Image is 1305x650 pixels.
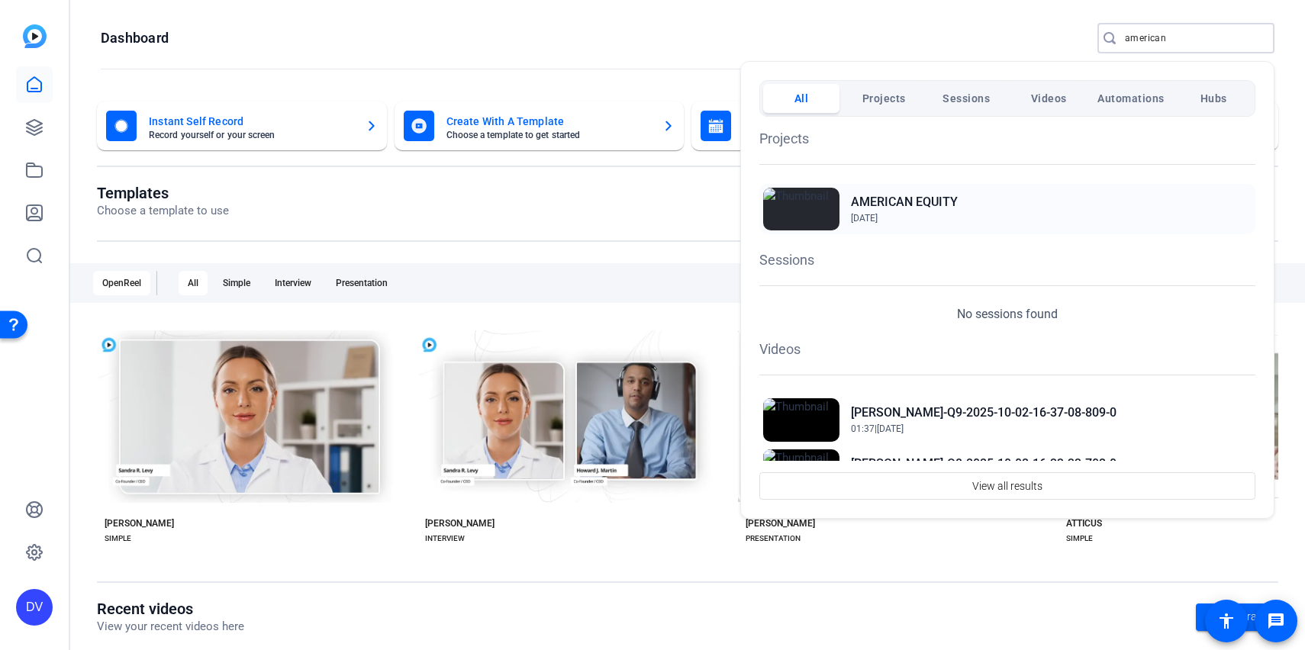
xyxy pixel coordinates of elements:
[794,85,809,112] span: All
[877,423,904,434] span: [DATE]
[851,455,1116,473] h2: [PERSON_NAME]-Q8-2025-10-02-16-33-33-702-0
[851,423,875,434] span: 01:37
[862,85,906,112] span: Projects
[1200,85,1227,112] span: Hubs
[759,339,1255,359] h1: Videos
[1097,85,1165,112] span: Automations
[759,472,1255,500] button: View all results
[972,471,1042,500] span: View all results
[759,249,1255,270] h1: Sessions
[759,128,1255,149] h1: Projects
[851,213,878,224] span: [DATE]
[763,449,839,492] img: Thumbnail
[763,398,839,441] img: Thumbnail
[957,305,1058,323] p: No sessions found
[1031,85,1067,112] span: Videos
[851,193,958,211] h2: AMERICAN EQUITY
[763,188,839,230] img: Thumbnail
[851,404,1116,422] h2: [PERSON_NAME]-Q9-2025-10-02-16-37-08-809-0
[942,85,990,112] span: Sessions
[875,423,877,434] span: |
